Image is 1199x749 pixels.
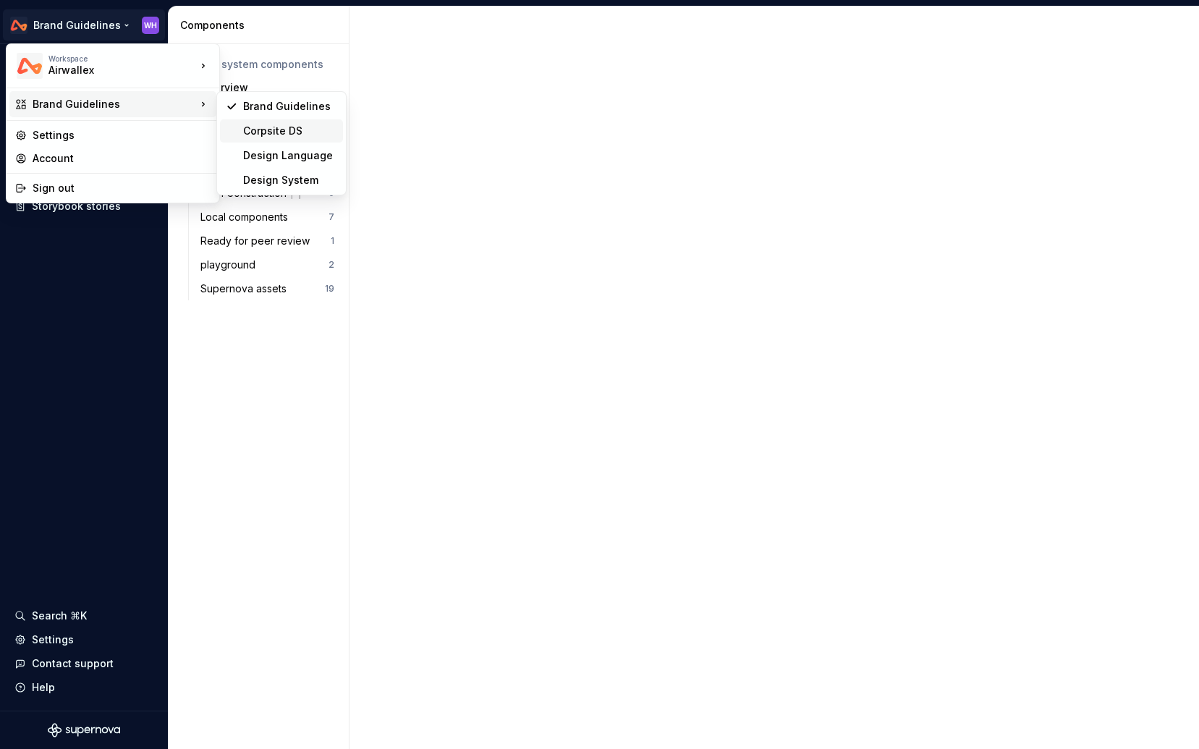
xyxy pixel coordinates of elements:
[243,173,337,187] div: Design System
[243,99,337,114] div: Brand Guidelines
[33,128,211,143] div: Settings
[17,53,43,79] img: 0733df7c-e17f-4421-95a9-ced236ef1ff0.png
[33,181,211,195] div: Sign out
[33,151,211,166] div: Account
[48,54,196,63] div: Workspace
[48,63,171,77] div: Airwallex
[33,97,196,111] div: Brand Guidelines
[243,124,337,138] div: Corpsite DS
[243,148,337,163] div: Design Language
